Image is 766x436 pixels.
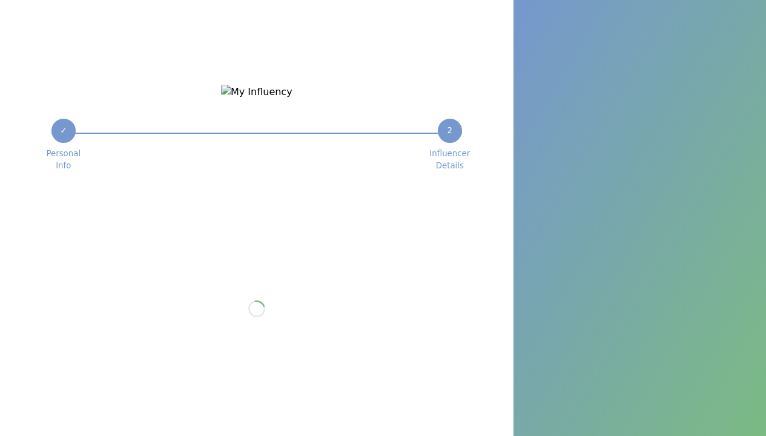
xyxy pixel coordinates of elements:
[429,148,470,172] span: Influencer Details
[51,119,76,143] div: ✓
[46,148,81,172] span: Personal Info
[438,119,462,143] div: 2
[221,85,292,99] img: My Influency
